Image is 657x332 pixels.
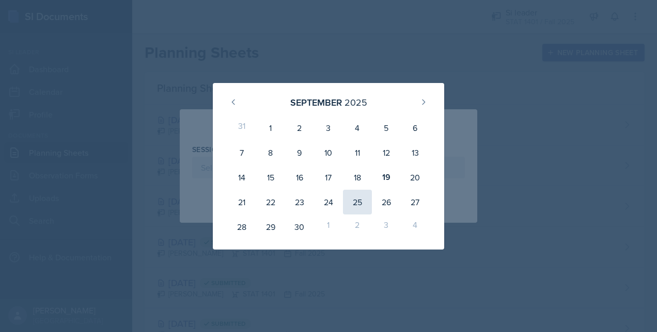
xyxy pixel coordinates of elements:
[285,165,314,190] div: 16
[227,140,256,165] div: 7
[314,190,343,214] div: 24
[372,165,401,190] div: 19
[401,190,430,214] div: 27
[256,140,285,165] div: 8
[343,140,372,165] div: 11
[256,190,285,214] div: 22
[227,190,256,214] div: 21
[227,165,256,190] div: 14
[343,115,372,140] div: 4
[372,214,401,239] div: 3
[290,95,342,109] div: September
[401,140,430,165] div: 13
[285,214,314,239] div: 30
[227,115,256,140] div: 31
[343,165,372,190] div: 18
[256,165,285,190] div: 15
[256,214,285,239] div: 29
[343,214,372,239] div: 2
[227,214,256,239] div: 28
[314,214,343,239] div: 1
[285,140,314,165] div: 9
[345,95,367,109] div: 2025
[372,190,401,214] div: 26
[401,165,430,190] div: 20
[285,190,314,214] div: 23
[285,115,314,140] div: 2
[314,140,343,165] div: 10
[401,214,430,239] div: 4
[314,115,343,140] div: 3
[256,115,285,140] div: 1
[372,140,401,165] div: 12
[314,165,343,190] div: 17
[343,190,372,214] div: 25
[401,115,430,140] div: 6
[372,115,401,140] div: 5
